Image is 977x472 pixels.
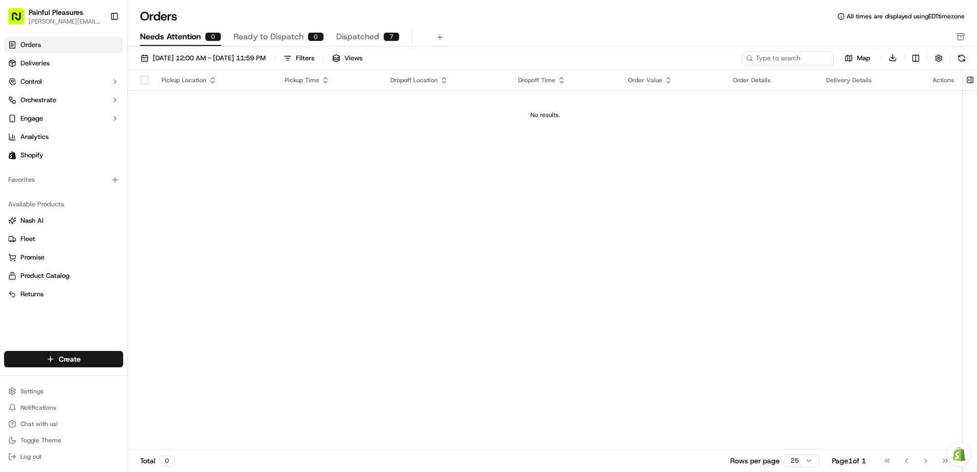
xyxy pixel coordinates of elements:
[4,400,123,415] button: Notifications
[153,54,266,63] span: [DATE] 12:00 AM - [DATE] 11:59 PM
[20,271,69,280] span: Product Catalog
[847,12,965,20] span: All times are displayed using EDT timezone
[6,144,82,162] a: 📗Knowledge Base
[10,41,186,57] p: Welcome 👋
[20,40,41,50] span: Orders
[8,271,119,280] a: Product Catalog
[4,147,123,163] a: Shopify
[838,52,877,64] button: Map
[8,234,119,244] a: Fleet
[4,433,123,447] button: Toggle Theme
[140,455,175,466] div: Total
[29,7,83,17] button: Painful Pleasures
[20,114,43,123] span: Engage
[27,66,184,77] input: Got a question? Start typing here...
[132,111,958,119] div: No results.
[102,173,124,181] span: Pylon
[832,456,866,466] div: Page 1 of 1
[4,129,123,145] a: Analytics
[8,290,119,299] a: Returns
[20,59,50,68] span: Deliveries
[82,144,168,162] a: 💻API Documentation
[174,101,186,113] button: Start new chat
[4,286,123,302] button: Returns
[4,417,123,431] button: Chat with us!
[336,31,379,43] span: Dispatched
[205,32,221,41] div: 0
[59,354,81,364] span: Create
[10,149,18,157] div: 📗
[20,387,43,395] span: Settings
[4,92,123,108] button: Orchestrate
[279,51,319,65] button: Filters
[20,253,44,262] span: Promise
[161,76,268,84] div: Pickup Location
[20,404,56,412] span: Notifications
[4,55,123,72] a: Deliveries
[4,4,106,29] button: Painful Pleasures[PERSON_NAME][EMAIL_ADDRESS][PERSON_NAME][DOMAIN_NAME]
[136,51,270,65] button: [DATE] 12:00 AM - [DATE] 11:59 PM
[955,51,969,65] button: Refresh
[29,17,102,26] button: [PERSON_NAME][EMAIL_ADDRESS][PERSON_NAME][DOMAIN_NAME]
[20,151,43,160] span: Shopify
[296,54,314,63] div: Filters
[20,420,58,428] span: Chat with us!
[730,456,780,466] p: Rows per page
[733,76,810,84] div: Order Details
[20,77,42,86] span: Control
[4,172,123,188] div: Favorites
[8,151,16,159] img: Shopify logo
[159,455,175,466] div: 0
[20,436,61,444] span: Toggle Theme
[4,231,123,247] button: Fleet
[4,249,123,266] button: Promise
[35,108,129,116] div: We're available if you need us!
[20,453,41,461] span: Log out
[826,76,916,84] div: Delivery Details
[4,450,123,464] button: Log out
[383,32,400,41] div: 7
[4,110,123,127] button: Engage
[20,234,35,244] span: Fleet
[344,54,362,63] span: Views
[86,149,95,157] div: 💻
[20,290,43,299] span: Returns
[97,148,164,158] span: API Documentation
[20,96,56,105] span: Orchestrate
[857,54,870,63] span: Map
[72,173,124,181] a: Powered byPylon
[390,76,502,84] div: Dropoff Location
[933,76,954,84] div: Actions
[518,76,612,84] div: Dropoff Time
[140,8,177,25] h1: Orders
[8,253,119,262] a: Promise
[4,213,123,229] button: Nash AI
[742,51,834,65] input: Type to search
[140,31,201,43] span: Needs Attention
[20,216,43,225] span: Nash AI
[20,148,78,158] span: Knowledge Base
[328,51,367,65] button: Views
[4,384,123,398] button: Settings
[234,31,304,43] span: Ready to Dispatch
[4,351,123,367] button: Create
[285,76,374,84] div: Pickup Time
[4,74,123,90] button: Control
[20,132,49,141] span: Analytics
[4,37,123,53] a: Orders
[628,76,716,84] div: Order Value
[8,216,119,225] a: Nash AI
[10,10,31,31] img: Nash
[10,98,29,116] img: 1736555255976-a54dd68f-1ca7-489b-9aae-adbdc363a1c4
[4,268,123,284] button: Product Catalog
[308,32,324,41] div: 0
[4,196,123,213] div: Available Products
[35,98,168,108] div: Start new chat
